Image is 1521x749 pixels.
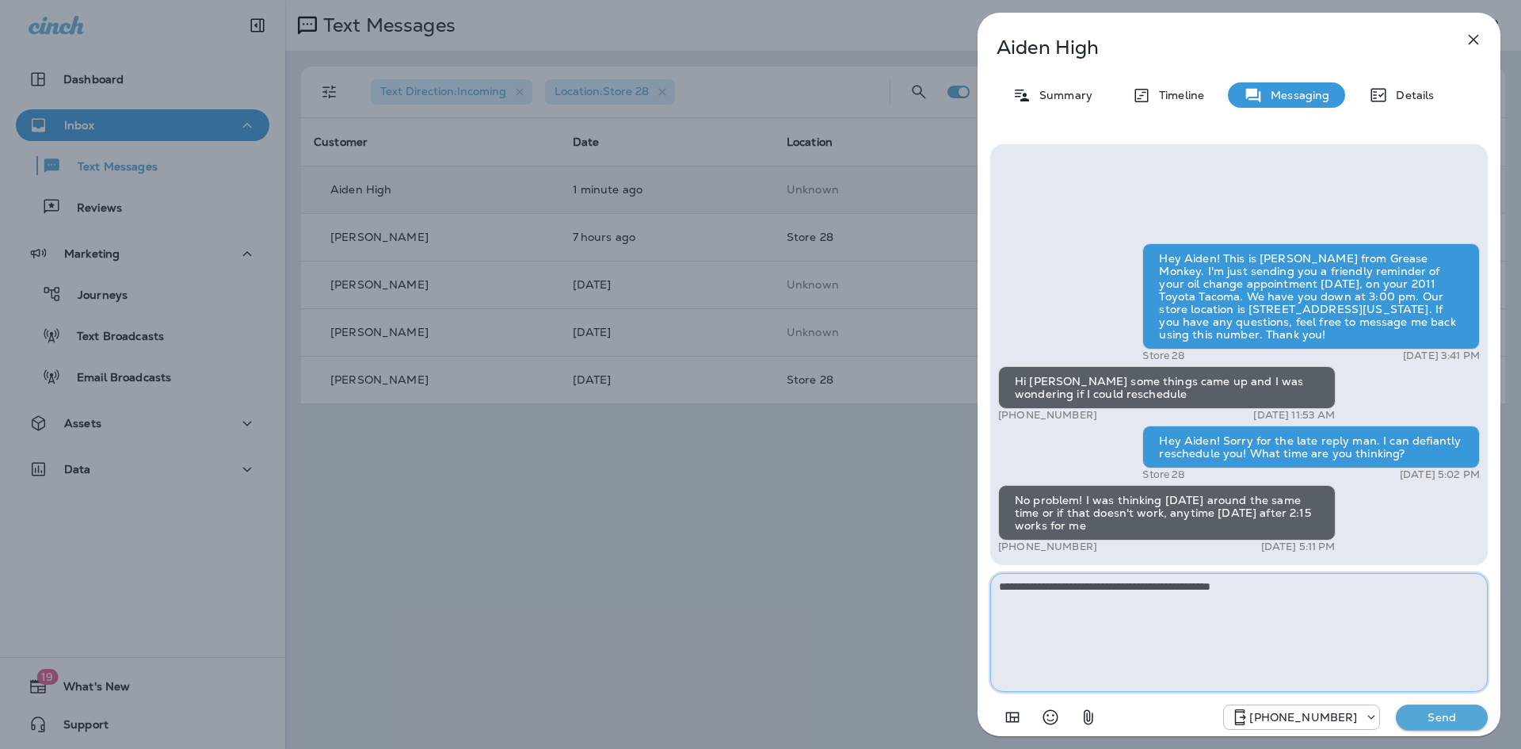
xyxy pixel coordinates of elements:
button: Select an emoji [1035,701,1066,733]
p: [PHONE_NUMBER] [1249,711,1357,724]
p: [PHONE_NUMBER] [998,409,1097,422]
div: Hey Aiden! This is [PERSON_NAME] from Grease Monkey. I'm just sending you a friendly reminder of ... [1142,243,1480,350]
p: Aiden High [997,36,1429,59]
p: Details [1388,89,1434,101]
button: Add in a premade template [997,701,1028,733]
div: +1 (208) 858-5823 [1224,708,1379,727]
p: [DATE] 11:53 AM [1253,409,1335,422]
p: [DATE] 5:02 PM [1400,468,1480,481]
div: Hey Aiden! Sorry for the late reply man. I can defiantly reschedule you! What time are you thinking? [1142,426,1480,468]
p: [PHONE_NUMBER] [998,541,1097,553]
button: Send [1396,705,1488,730]
p: [DATE] 5:11 PM [1261,541,1336,553]
p: Send [1409,710,1475,724]
div: No problem! I was thinking [DATE] around the same time or if that doesn't work, anytime [DATE] af... [998,485,1336,541]
p: Timeline [1151,89,1204,101]
p: Store 28 [1142,350,1184,362]
div: Hi [PERSON_NAME] some things came up and I was wondering if I could reschedule [998,366,1336,409]
p: Messaging [1263,89,1329,101]
p: Summary [1031,89,1092,101]
p: Store 28 [1142,468,1184,481]
p: [DATE] 3:41 PM [1403,350,1480,362]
